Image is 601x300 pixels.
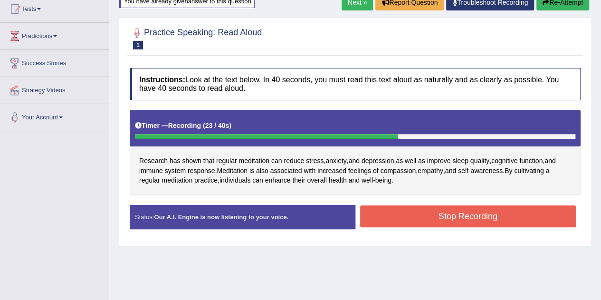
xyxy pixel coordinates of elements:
h4: Look at the text below. In 40 seconds, you must read this text aloud as naturally and as clearly ... [130,68,581,100]
span: Click to see word definition [217,166,248,176]
span: Click to see word definition [249,166,254,176]
div: Status: [130,205,355,229]
a: Success Stories [0,50,109,74]
span: Click to see word definition [284,156,304,166]
span: Click to see word definition [349,156,360,166]
span: Click to see word definition [139,166,163,176]
span: Click to see word definition [418,166,443,176]
span: Click to see word definition [380,166,416,176]
span: Click to see word definition [256,166,268,176]
span: Click to see word definition [544,156,555,166]
span: Click to see word definition [170,156,181,166]
span: Click to see word definition [188,166,215,176]
a: Predictions [0,23,109,47]
span: Click to see word definition [362,156,394,166]
span: Click to see word definition [519,156,543,166]
div: , , , , , . , , - . , - . [130,110,581,195]
span: Click to see word definition [470,166,503,176]
span: Click to see word definition [139,175,160,185]
span: Click to see word definition [292,175,305,185]
b: Recording [168,122,201,129]
h2: Practice Speaking: Read Aloud [130,26,262,49]
span: Click to see word definition [306,156,324,166]
span: Click to see word definition [348,166,371,176]
span: Click to see word definition [329,175,347,185]
span: Click to see word definition [514,166,544,176]
span: Click to see word definition [139,156,168,166]
span: 1 [133,41,143,49]
b: ) [229,122,231,129]
span: Click to see word definition [219,175,250,185]
span: Click to see word definition [165,166,186,176]
span: Click to see word definition [271,156,282,166]
span: Click to see word definition [317,166,346,176]
a: Your Account [0,104,109,128]
span: Click to see word definition [325,156,346,166]
span: Click to see word definition [427,156,451,166]
span: Click to see word definition [203,156,214,166]
span: Click to see word definition [270,166,302,176]
span: Click to see word definition [405,156,416,166]
b: 23 / 40s [205,122,229,129]
b: Instructions: [139,76,185,84]
b: ( [203,122,205,129]
a: Strategy Videos [0,77,109,101]
span: Click to see word definition [545,166,549,176]
span: Click to see word definition [162,175,192,185]
h5: Timer — [135,122,231,129]
span: Click to see word definition [396,156,403,166]
span: Click to see word definition [375,175,391,185]
span: Click to see word definition [505,166,512,176]
span: Click to see word definition [445,166,456,176]
span: Click to see word definition [265,175,291,185]
span: Click to see word definition [458,166,468,176]
span: Click to see word definition [491,156,517,166]
span: Click to see word definition [182,156,201,166]
span: Click to see word definition [304,166,315,176]
span: Click to see word definition [238,156,269,166]
strong: Our A.I. Engine is now listening to your voice. [154,213,288,221]
span: Click to see word definition [452,156,468,166]
span: Click to see word definition [418,156,425,166]
button: Stop Recording [360,205,576,227]
span: Click to see word definition [194,175,218,185]
span: Click to see word definition [307,175,326,185]
span: Click to see word definition [362,175,373,185]
span: Click to see word definition [373,166,379,176]
span: Click to see word definition [252,175,263,185]
span: Click to see word definition [216,156,237,166]
span: Click to see word definition [349,175,360,185]
span: Click to see word definition [470,156,489,166]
